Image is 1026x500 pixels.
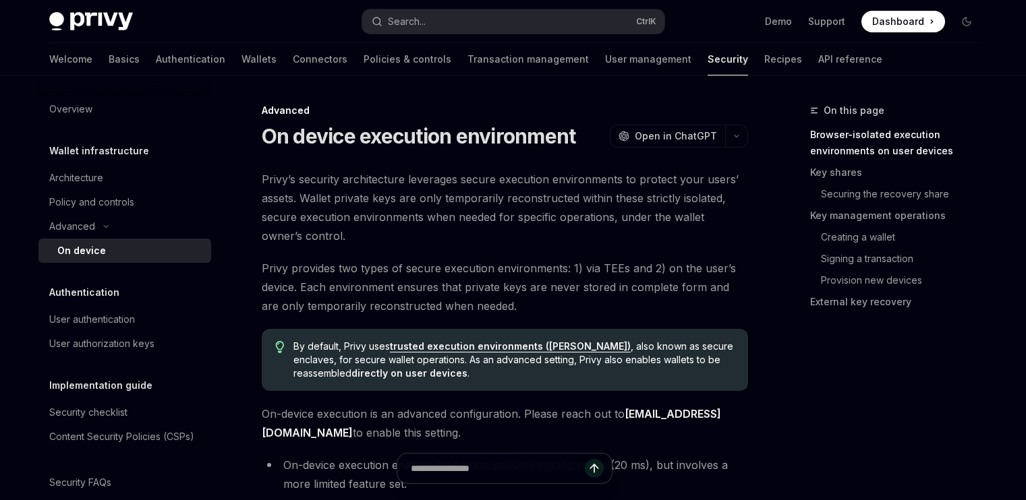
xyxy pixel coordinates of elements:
a: Support [808,15,845,28]
a: Recipes [764,43,802,75]
button: Open in ChatGPT [610,125,725,148]
a: Wallets [241,43,277,75]
a: Basics [109,43,140,75]
a: On device [38,239,211,263]
div: Architecture [49,170,103,186]
div: On device [57,243,106,259]
a: Security FAQs [38,470,211,495]
a: Key shares [810,162,988,183]
button: Send message [585,459,604,478]
div: Search... [388,13,426,30]
a: Securing the recovery share [821,183,988,205]
a: Content Security Policies (CSPs) [38,425,211,449]
span: Ctrl K [636,16,656,27]
span: On-device execution is an advanced configuration. Please reach out to to enable this setting. [262,404,748,442]
span: Privy provides two types of secure execution environments: 1) via TEEs and 2) on the user’s devic... [262,259,748,315]
a: Dashboard [861,11,945,32]
div: Security FAQs [49,474,111,491]
a: Connectors [293,43,347,75]
a: User management [605,43,691,75]
div: Advanced [49,218,95,235]
a: Welcome [49,43,92,75]
button: Toggle dark mode [956,11,977,32]
a: Security checklist [38,400,211,425]
img: dark logo [49,12,133,31]
a: Browser-isolated execution environments on user devices [810,124,988,162]
a: Architecture [38,166,211,190]
svg: Tip [275,341,285,353]
span: On this page [824,102,884,119]
h1: On device execution environment [262,124,576,148]
span: Privy’s security architecture leverages secure execution environments to protect your users’ asse... [262,170,748,245]
a: trusted execution environments ([PERSON_NAME]) [390,340,631,352]
a: Creating a wallet [821,226,988,248]
h5: Implementation guide [49,377,152,394]
div: Content Security Policies (CSPs) [49,429,194,445]
div: User authorization keys [49,336,154,352]
a: Transaction management [467,43,589,75]
h5: Authentication [49,284,119,301]
strong: directly on user devices [351,367,467,379]
div: Overview [49,101,92,117]
a: User authentication [38,307,211,332]
a: User authorization keys [38,332,211,356]
div: Security checklist [49,404,127,420]
a: Authentication [156,43,225,75]
div: Policy and controls [49,194,134,210]
div: Advanced [262,104,748,117]
a: Security [708,43,748,75]
span: Open in ChatGPT [635,129,717,143]
span: Dashboard [872,15,924,28]
a: Demo [765,15,792,28]
a: External key recovery [810,291,988,313]
span: By default, Privy uses , also known as secure enclaves, for secure wallet operations. As an advan... [293,340,734,380]
a: Key management operations [810,205,988,226]
a: Signing a transaction [821,248,988,270]
button: Search...CtrlK [362,9,664,34]
a: Policy and controls [38,190,211,214]
a: API reference [818,43,882,75]
div: User authentication [49,311,135,327]
a: Overview [38,97,211,121]
h5: Wallet infrastructure [49,143,149,159]
a: Provision new devices [821,270,988,291]
a: Policies & controls [364,43,451,75]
